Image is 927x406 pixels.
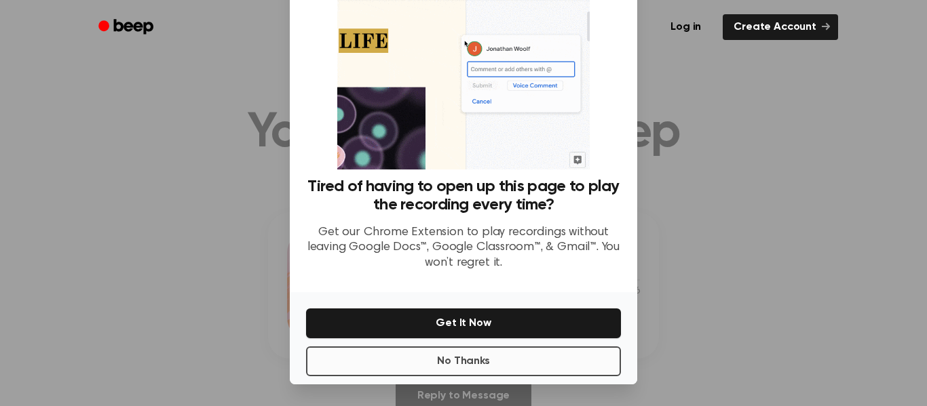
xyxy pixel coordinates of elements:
h3: Tired of having to open up this page to play the recording every time? [306,178,621,214]
p: Get our Chrome Extension to play recordings without leaving Google Docs™, Google Classroom™, & Gm... [306,225,621,271]
button: No Thanks [306,346,621,376]
a: Log in [657,12,715,43]
a: Beep [89,14,166,41]
a: Create Account [723,14,838,40]
button: Get It Now [306,308,621,338]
